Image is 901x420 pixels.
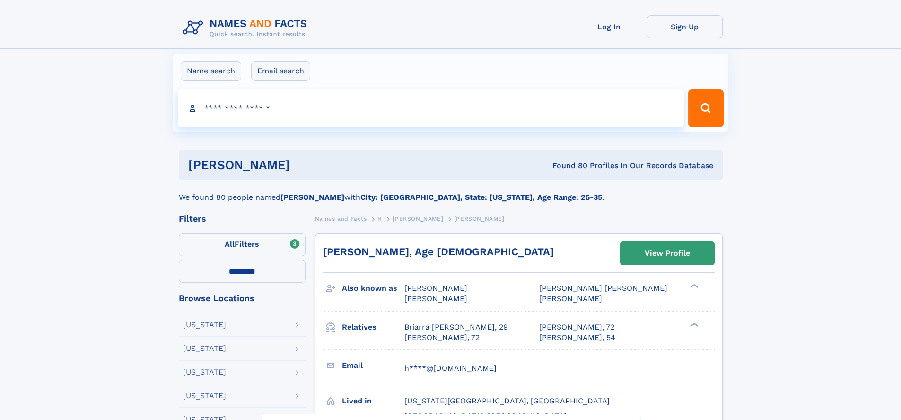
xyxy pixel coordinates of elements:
div: ❯ [688,283,699,289]
div: [US_STATE] [183,392,226,400]
span: All [225,240,235,249]
b: City: [GEOGRAPHIC_DATA], State: [US_STATE], Age Range: 25-35 [360,193,602,202]
a: [PERSON_NAME], 72 [404,332,480,343]
label: Name search [181,61,241,81]
a: H [377,213,382,224]
div: Browse Locations [179,294,306,303]
input: search input [178,89,684,127]
h3: Also known as [342,280,404,296]
h3: Lived in [342,393,404,409]
div: ❯ [688,322,699,328]
a: View Profile [621,242,714,265]
span: [PERSON_NAME] [454,215,505,222]
span: [PERSON_NAME] [404,294,467,303]
a: Names and Facts [315,213,367,224]
span: [US_STATE][GEOGRAPHIC_DATA], [GEOGRAPHIC_DATA] [404,396,610,405]
div: [US_STATE] [183,345,226,352]
div: View Profile [645,242,690,264]
div: [US_STATE] [183,368,226,376]
a: [PERSON_NAME], Age [DEMOGRAPHIC_DATA] [323,246,554,258]
a: Sign Up [647,15,723,38]
img: Logo Names and Facts [179,15,315,41]
button: Search Button [688,89,723,127]
h3: Relatives [342,319,404,335]
div: [US_STATE] [183,321,226,329]
a: [PERSON_NAME], 54 [539,332,615,343]
span: [PERSON_NAME] [PERSON_NAME] [539,284,667,293]
a: Log In [571,15,647,38]
div: Found 80 Profiles In Our Records Database [421,161,713,171]
a: [PERSON_NAME] [393,213,443,224]
span: H [377,215,382,222]
b: [PERSON_NAME] [280,193,344,202]
span: [PERSON_NAME] [404,284,467,293]
h1: [PERSON_NAME] [188,159,421,171]
label: Email search [251,61,310,81]
span: [PERSON_NAME] [539,294,602,303]
div: We found 80 people named with . [179,180,723,203]
label: Filters [179,233,306,256]
div: Filters [179,214,306,223]
a: Briarra [PERSON_NAME], 29 [404,322,508,332]
a: [PERSON_NAME], 72 [539,322,614,332]
span: [PERSON_NAME] [393,215,443,222]
h3: Email [342,357,404,374]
